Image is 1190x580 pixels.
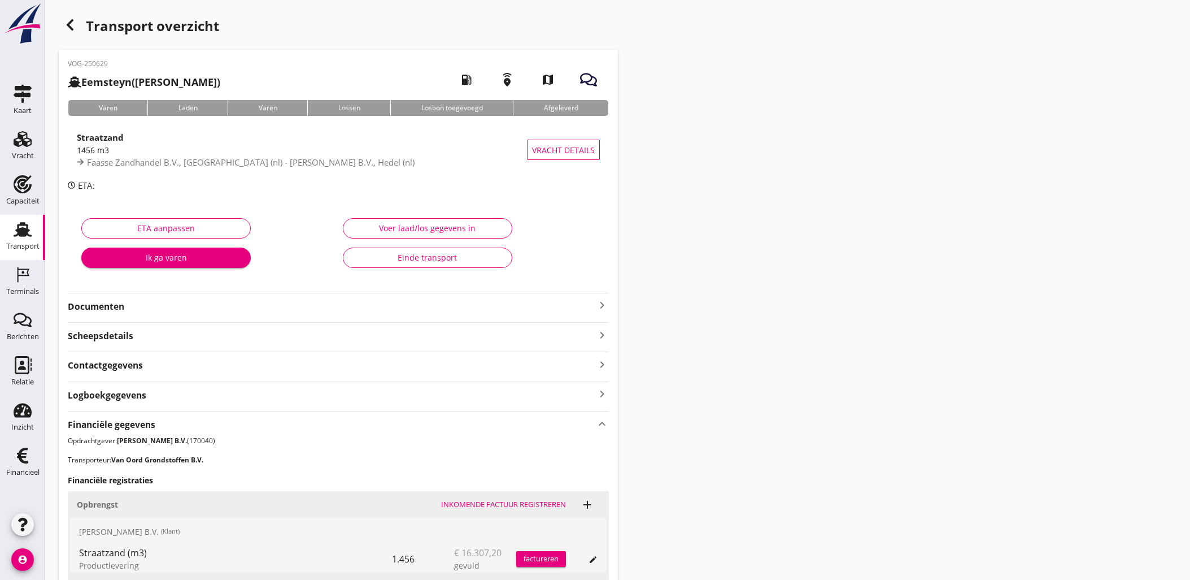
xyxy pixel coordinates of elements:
button: Inkomende factuur registreren [437,497,570,513]
button: Einde transport [343,248,512,268]
div: Relatie [11,378,34,386]
button: ETA aanpassen [81,218,251,239]
div: Vracht [12,152,34,159]
span: Vracht details [532,144,595,156]
button: factureren [516,551,566,567]
div: Afgeleverd [513,100,608,116]
i: keyboard_arrow_right [595,387,609,402]
p: Transporteur: [68,455,609,465]
div: Laden [147,100,228,116]
div: ETA aanpassen [91,222,241,234]
div: 1.456 [392,546,454,573]
strong: Logboekgegevens [68,389,146,402]
strong: Opbrengst [77,499,118,510]
div: Varen [68,100,147,116]
span: ETA: [78,180,95,191]
small: (Klant) [161,527,180,536]
div: 1456 m3 [77,144,527,156]
div: Einde transport [352,252,503,263]
strong: Scheepsdetails [68,330,133,343]
div: Losbon toegevoegd [390,100,513,116]
i: add [581,498,594,512]
div: Voer laad/los gegevens in [352,222,503,234]
div: [PERSON_NAME] B.V. [70,518,607,546]
div: gevuld [454,560,516,572]
button: Vracht details [527,140,600,160]
i: emergency_share [491,64,523,96]
i: map [532,64,564,96]
i: account_circle [11,548,34,571]
h2: ([PERSON_NAME]) [68,75,220,90]
div: Transport [6,243,40,250]
button: Voer laad/los gegevens in [343,218,512,239]
div: Kaart [14,107,32,114]
h3: Financiële registraties [68,474,609,486]
strong: Van Oord Grondstoffen B.V. [111,455,203,465]
strong: Financiële gegevens [68,418,155,431]
div: Ik ga varen [90,252,242,263]
button: Ik ga varen [81,248,251,268]
div: Lossen [307,100,390,116]
i: keyboard_arrow_up [595,416,609,431]
div: Productlevering [79,560,392,572]
div: Transport overzicht [59,14,618,41]
div: Financieel [6,469,40,476]
strong: [PERSON_NAME] B.V. [117,436,187,445]
div: Varen [228,100,307,116]
i: keyboard_arrow_right [595,298,609,312]
i: keyboard_arrow_right [595,357,609,372]
strong: Straatzand [77,132,124,143]
strong: Eemsteyn [81,75,132,89]
strong: Documenten [68,300,595,313]
div: Inzicht [11,423,34,431]
strong: Contactgegevens [68,359,143,372]
div: Berichten [7,333,39,340]
a: Straatzand1456 m3Faasse Zandhandel B.V., [GEOGRAPHIC_DATA] (nl) - [PERSON_NAME] B.V., Hedel (nl)V... [68,125,609,175]
div: factureren [516,553,566,565]
p: VOG-250629 [68,59,220,69]
i: keyboard_arrow_right [595,327,609,343]
i: local_gas_station [451,64,482,96]
div: Straatzand (m3) [79,546,392,560]
span: € 16.307,20 [454,546,502,560]
div: Capaciteit [6,197,40,205]
div: Terminals [6,288,39,295]
i: edit [589,555,598,564]
div: Inkomende factuur registreren [441,499,566,510]
p: Opdrachtgever: (170040) [68,436,609,446]
img: logo-small.a267ee39.svg [2,3,43,45]
span: Faasse Zandhandel B.V., [GEOGRAPHIC_DATA] (nl) - [PERSON_NAME] B.V., Hedel (nl) [87,157,415,168]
